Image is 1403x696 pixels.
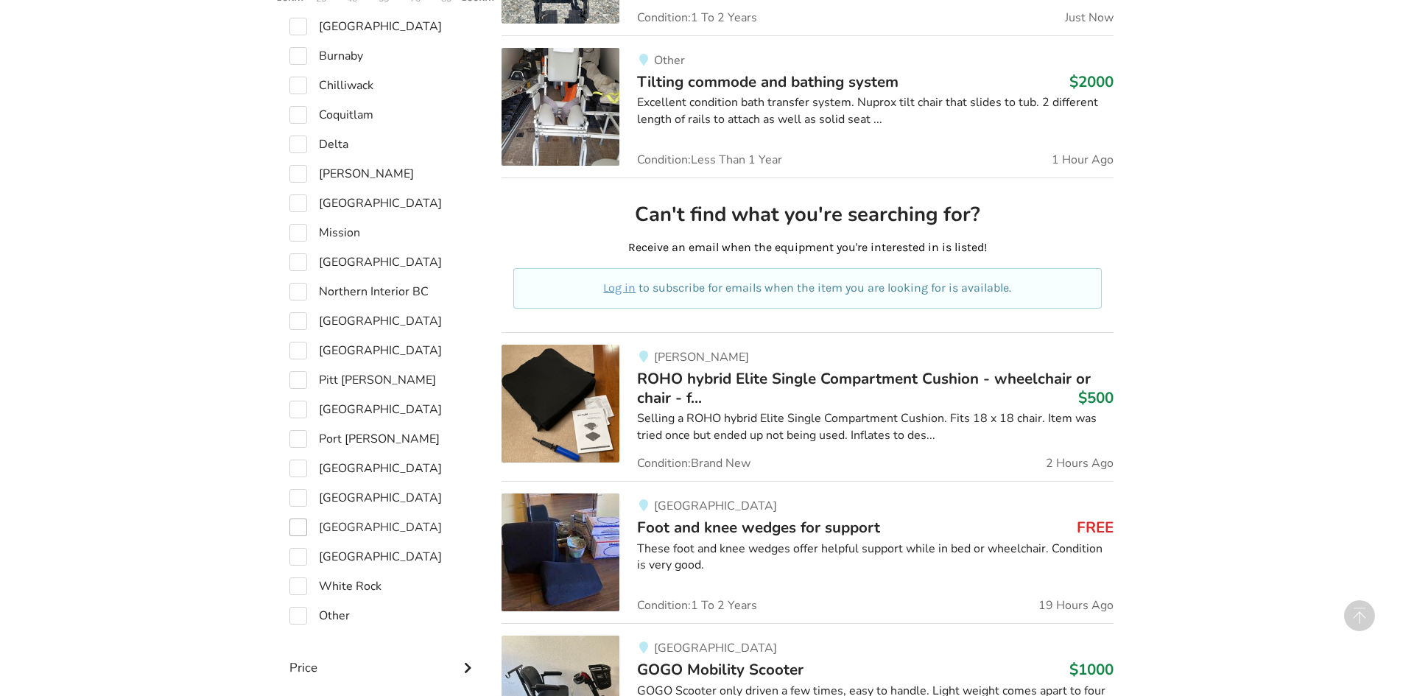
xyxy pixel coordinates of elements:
[1077,518,1114,537] h3: FREE
[289,371,436,389] label: Pitt [PERSON_NAME]
[1065,12,1114,24] span: Just Now
[654,640,777,656] span: [GEOGRAPHIC_DATA]
[289,577,381,595] label: White Rock
[502,48,619,166] img: bathroom safety-tilting commode and bathing system
[289,47,363,65] label: Burnaby
[637,94,1114,128] div: Excellent condition bath transfer system. Nuprox tilt chair that slides to tub. 2 different lengt...
[637,154,782,166] span: Condition: Less Than 1 Year
[289,630,478,683] div: Price
[502,332,1114,482] a: mobility-roho hybrid elite single compartment cushion - wheelchair or chair - fits 18" x 18" [PER...
[289,224,360,242] label: Mission
[1046,457,1114,469] span: 2 Hours Ago
[654,349,749,365] span: [PERSON_NAME]
[1069,72,1114,91] h3: $2000
[637,457,750,469] span: Condition: Brand New
[637,12,757,24] span: Condition: 1 To 2 Years
[637,71,899,92] span: Tilting commode and bathing system
[289,77,373,94] label: Chilliwack
[502,345,619,463] img: mobility-roho hybrid elite single compartment cushion - wheelchair or chair - fits 18" x 18"
[1052,154,1114,166] span: 1 Hour Ago
[289,165,414,183] label: [PERSON_NAME]
[289,253,442,271] label: [GEOGRAPHIC_DATA]
[637,410,1114,444] div: Selling a ROHO hybrid Elite Single Compartment Cushion. Fits 18 x 18 chair. Item was tried once b...
[1078,388,1114,407] h3: $500
[289,430,440,448] label: Port [PERSON_NAME]
[289,136,348,153] label: Delta
[289,489,442,507] label: [GEOGRAPHIC_DATA]
[289,519,442,536] label: [GEOGRAPHIC_DATA]
[637,659,804,680] span: GOGO Mobility Scooter
[1069,660,1114,679] h3: $1000
[637,600,757,611] span: Condition: 1 To 2 Years
[502,481,1114,623] a: mobility-foot and knee wedges for support[GEOGRAPHIC_DATA]Foot and knee wedges for supportFREEThe...
[502,35,1114,177] a: bathroom safety-tilting commode and bathing systemOtherTilting commode and bathing system$2000Exc...
[513,202,1102,228] h2: Can't find what you're searching for?
[289,342,442,359] label: [GEOGRAPHIC_DATA]
[1038,600,1114,611] span: 19 Hours Ago
[289,607,350,625] label: Other
[513,239,1102,256] p: Receive an email when the equipment you're interested in is listed!
[603,281,636,295] a: Log in
[289,312,442,330] label: [GEOGRAPHIC_DATA]
[289,460,442,477] label: [GEOGRAPHIC_DATA]
[654,498,777,514] span: [GEOGRAPHIC_DATA]
[289,18,442,35] label: [GEOGRAPHIC_DATA]
[531,280,1084,297] p: to subscribe for emails when the item you are looking for is available.
[289,194,442,212] label: [GEOGRAPHIC_DATA]
[654,52,685,68] span: Other
[637,368,1091,408] span: ROHO hybrid Elite Single Compartment Cushion - wheelchair or chair - f...
[289,548,442,566] label: [GEOGRAPHIC_DATA]
[289,106,373,124] label: Coquitlam
[502,493,619,611] img: mobility-foot and knee wedges for support
[289,283,429,300] label: Northern Interior BC
[637,517,880,538] span: Foot and knee wedges for support
[289,401,442,418] label: [GEOGRAPHIC_DATA]
[637,541,1114,574] div: These foot and knee wedges offer helpful support while in bed or wheelchair. Condition is very good.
